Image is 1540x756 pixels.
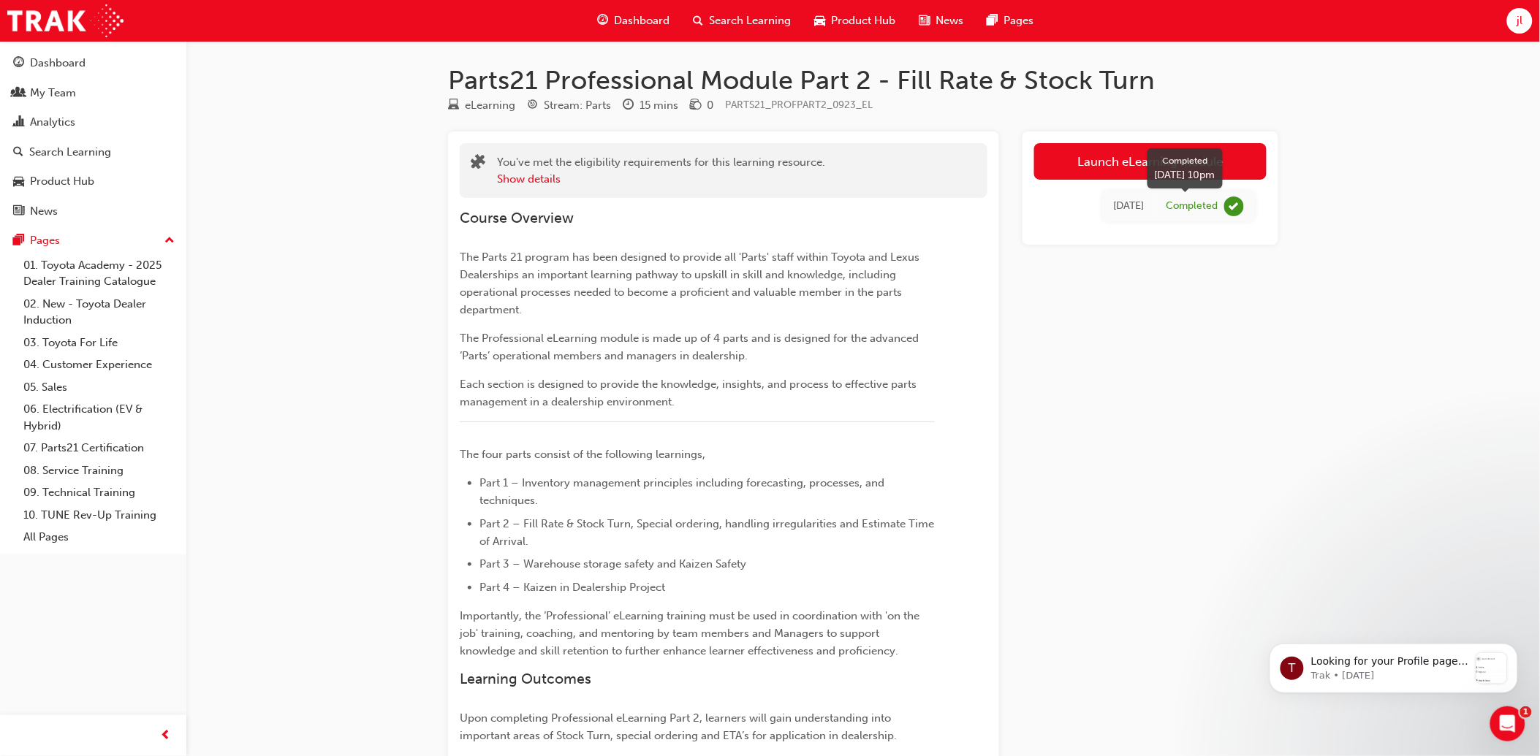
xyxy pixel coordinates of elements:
a: Dashboard [6,50,181,77]
span: target-icon [527,99,538,112]
div: Completed [1155,154,1215,167]
a: News [6,198,181,225]
span: 1 [1520,706,1532,718]
span: jl [1517,12,1522,29]
div: [DATE] 10pm [1155,167,1215,183]
span: search-icon [13,146,23,159]
a: 05. Sales [18,376,181,399]
a: 06. Electrification (EV & Hybrid) [18,398,181,437]
a: 04. Customer Experience [18,354,181,376]
div: Product Hub [30,173,94,190]
button: Pages [6,227,181,254]
div: Fri Jun 23 2023 22:00:00 GMT+1000 (Australian Eastern Standard Time) [1114,198,1145,215]
a: Product Hub [6,168,181,195]
a: 08. Service Training [18,459,181,482]
a: Analytics [6,109,181,136]
span: news-icon [13,205,24,218]
span: Part 1 – Inventory management principles including forecasting, processes, and techniques. [479,476,887,507]
div: Pages [30,232,60,249]
span: Learning Outcomes [460,671,591,687]
span: guage-icon [13,57,24,70]
span: Part 2 – Fill Rate & Stock Turn, Special ordering, handling irregularities and Estimate Time of A... [479,517,937,548]
div: eLearning [465,97,515,114]
span: Each section is designed to provide the knowledge, insights, and process to effective parts manag... [460,378,919,408]
span: prev-icon [161,727,172,745]
a: news-iconNews [907,6,975,36]
span: chart-icon [13,116,24,129]
div: Analytics [30,114,75,131]
span: news-icon [919,12,930,30]
span: Dashboard [614,12,670,29]
div: Type [448,96,515,115]
div: Search Learning [29,144,111,161]
div: News [30,203,58,220]
a: 01. Toyota Academy - 2025 Dealer Training Catalogue [18,254,181,293]
span: Pages [1004,12,1033,29]
span: search-icon [693,12,703,30]
span: learningRecordVerb_COMPLETE-icon [1224,196,1244,216]
span: The four parts consist of the following learnings, [460,448,705,461]
span: clock-icon [623,99,634,112]
div: Price [690,96,713,115]
a: 03. Toyota For Life [18,332,181,354]
span: Course Overview [460,210,574,226]
span: The Parts 21 program has been designed to provide all 'Parts' staff within Toyota and Lexus Deale... [460,251,922,316]
a: guage-iconDashboard [585,6,681,36]
a: car-iconProduct Hub [803,6,907,36]
a: 09. Technical Training [18,481,181,504]
div: Duration [623,96,678,115]
span: pages-icon [13,234,24,248]
div: Stream [527,96,611,115]
a: 07. Parts21 Certification [18,437,181,459]
div: Dashboard [30,55,86,72]
a: pages-iconPages [975,6,1045,36]
div: You've met the eligibility requirements for this learning resource. [497,154,825,187]
iframe: Intercom live chat [1490,706,1525,741]
span: up-icon [164,232,175,251]
span: people-icon [13,87,24,100]
span: guage-icon [597,12,608,30]
span: car-icon [814,12,825,30]
a: My Team [6,80,181,107]
a: search-iconSearch Learning [681,6,803,36]
span: car-icon [13,175,24,188]
span: pages-icon [987,12,998,30]
div: 15 mins [640,97,678,114]
div: Stream: Parts [544,97,611,114]
span: learningResourceType_ELEARNING-icon [448,99,459,112]
span: Importantly, the ‘Professional’ eLearning training must be used in coordination with 'on the job'... [460,609,922,657]
span: Search Learning [709,12,791,29]
iframe: Intercom notifications message [1248,614,1540,717]
a: All Pages [18,526,181,549]
span: The Professional eLearning module is made up of 4 parts and is designed for the advanced ‘Parts’ ... [460,332,922,362]
button: DashboardMy TeamAnalyticsSearch LearningProduct HubNews [6,47,181,227]
button: Show details [497,171,561,188]
span: money-icon [690,99,701,112]
span: Part 3 – Warehouse storage safety and Kaizen Safety [479,557,746,570]
div: Completed [1167,199,1218,213]
span: Upon completing Professional eLearning Part 2, learners will gain understanding into important ar... [460,711,897,742]
img: Trak [7,4,124,37]
div: My Team [30,85,76,102]
a: Search Learning [6,139,181,166]
h1: Parts21 Professional Module Part 2 - Fill Rate & Stock Turn [448,64,1278,96]
a: 02. New - Toyota Dealer Induction [18,293,181,332]
span: News [936,12,963,29]
a: Launch eLearning module [1034,143,1267,180]
span: Part 4 – Kaizen in Dealership Project [479,581,665,594]
a: 10. TUNE Rev-Up Training [18,504,181,527]
span: puzzle-icon [471,156,485,172]
span: Learning resource code [725,99,873,111]
span: Product Hub [831,12,895,29]
button: jl [1507,8,1533,34]
div: 0 [707,97,713,114]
